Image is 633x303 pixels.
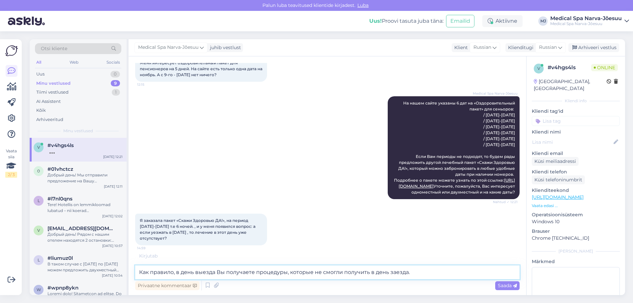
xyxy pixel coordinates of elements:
div: [DATE] 12:11 [104,184,123,189]
div: В таком случае с [DATE] по [DATE] можем предложить двухместный номер за дополнительную плату - 22... [47,261,123,273]
span: Меня интересует оздоровительный пакет для пенсионеров на 5 дней. На сайте есть только одна дата н... [140,60,263,77]
span: Saada [498,283,517,288]
span: v [537,66,540,71]
span: 14:59 [137,246,162,251]
div: 1 [112,89,120,96]
div: Uus [36,71,45,77]
div: Küsi meiliaadressi [532,157,579,166]
span: vladislavaalatova@gmail.com [47,226,116,231]
div: Medical Spa Narva-Jõesuu [550,16,622,21]
span: Nähtud ✓ 12:21 [493,199,518,204]
input: Lisa nimi [532,138,612,146]
span: Russian [473,44,491,51]
span: На нашем сайте указаны 6 дат на «Оздоровительный пакет» для сеньоров: / [DATE]-[DATE] / [DATE]-[D... [394,101,516,195]
div: Arhiveeritud [36,116,63,123]
span: #v4hgs4ls [47,142,74,148]
div: [DATE] 12:02 [102,214,123,219]
span: Minu vestlused [63,128,93,134]
div: [DATE] 10:57 [102,243,123,248]
img: Askly Logo [5,45,18,57]
div: Добрый день! Мы отправили предложение на Вашу электронную почту [47,172,123,184]
span: #wpnp8ykn [47,285,78,291]
div: [PERSON_NAME] [532,248,620,254]
span: Online [591,64,618,71]
div: Medical Spa Narva-Jõesuu [550,21,622,26]
p: Brauser [532,228,620,235]
div: MJ [538,16,548,26]
span: w [37,287,41,292]
a: Medical Spa Narva-JõesuuMedical Spa Narva-Jõesuu [550,16,629,26]
div: AI Assistent [36,98,61,105]
input: Lisa tag [532,116,620,126]
b: Uus! [369,18,382,24]
div: Vaata siia [5,148,17,178]
p: Kliendi nimi [532,129,620,136]
p: Märkmed [532,258,620,265]
p: Kliendi tag'id [532,108,620,115]
span: Russian [539,44,557,51]
div: 9 [111,80,120,87]
div: All [35,58,43,67]
span: Otsi kliente [41,45,67,52]
p: Operatsioonisüsteem [532,211,620,218]
p: Klienditeekond [532,187,620,194]
div: Arhiveeri vestlus [568,43,619,52]
div: Kliendi info [532,98,620,104]
div: Proovi tasuta juba täna: [369,17,443,25]
span: Я заказала пакет «Скажи Здоровью ДА!», на период [DATE]-[DATE] т.е 6 ночей. , и у меня появился в... [140,218,256,241]
a: [URL][DOMAIN_NAME] [532,194,584,200]
div: Tiimi vestlused [36,89,69,96]
div: # v4hgs4ls [548,64,591,72]
p: Windows 10 [532,218,620,225]
div: [GEOGRAPHIC_DATA], [GEOGRAPHIC_DATA] [534,78,607,92]
span: 0 [37,168,40,173]
div: Kõik [36,107,46,114]
div: juhib vestlust [207,44,241,51]
span: #liumuz0l [47,255,73,261]
span: v [37,228,40,233]
p: Kliendi telefon [532,168,620,175]
div: [DATE] 10:54 [102,273,123,278]
div: 0 [110,71,120,77]
span: #01vhctcz [47,166,73,172]
p: Vaata edasi ... [532,203,620,209]
div: Aktiivne [482,15,523,27]
span: l [38,198,40,203]
span: Luba [355,2,371,8]
div: Klient [452,44,468,51]
div: Tere! Hotellis on lemmikloomad lubatud – nii koerad [PERSON_NAME]. Lemmiklooma lisatasu 20 € / pä... [47,202,123,214]
div: Küsi telefoninumbrit [532,175,585,184]
textarea: Как правило, в день выезда Вы получаете процедуры, которые не смогли получить в день заезда. [135,265,520,279]
div: Socials [105,58,121,67]
div: Kirjutab [135,253,520,259]
div: [DATE] 12:21 [103,154,123,159]
span: 12:15 [137,82,162,87]
div: Web [68,58,80,67]
div: Loremi dolo! Sitametcon ad elitse. Do eiusmodtemp inci u lab e dolorem aliquae admi venia — Quisn... [47,291,123,303]
p: Kliendi email [532,150,620,157]
span: v [37,145,40,150]
p: Chrome [TECHNICAL_ID] [532,235,620,242]
div: 2 / 3 [5,172,17,178]
div: Minu vestlused [36,80,71,87]
div: Privaatne kommentaar [135,281,199,290]
button: Emailid [446,15,474,27]
span: #l7nl0qns [47,196,73,202]
span: l [38,258,40,262]
div: Добрый день! Рядом с нашим отелем находятся 2 остановки: [GEOGRAPHIC_DATA] и Apteek. Выбирайте лю... [47,231,123,243]
div: Klienditugi [505,44,533,51]
span: Medical Spa Narva-Jõesuu [138,44,198,51]
span: Medical Spa Narva-Jõesuu [473,91,518,96]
